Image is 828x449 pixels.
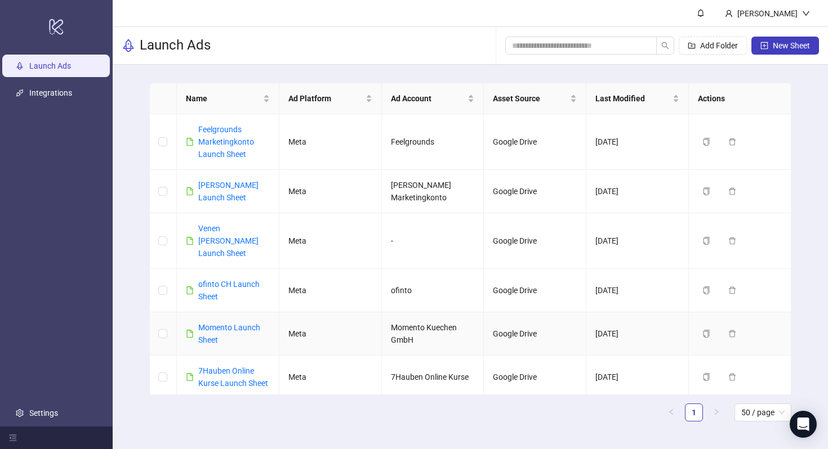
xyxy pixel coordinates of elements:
td: ofinto [382,269,484,312]
td: Meta [279,312,382,356]
a: 7Hauben Online Kurse Launch Sheet [198,366,268,388]
span: Ad Platform [288,92,363,105]
a: Momento Launch Sheet [198,323,260,344]
a: Settings [29,408,58,417]
th: Ad Platform [279,83,382,114]
span: copy [702,138,710,146]
td: [DATE] [586,269,689,312]
td: [DATE] [586,114,689,170]
td: [DATE] [586,356,689,399]
span: Add Folder [700,41,738,50]
th: Ad Account [382,83,484,114]
div: Open Intercom Messenger [790,411,817,438]
span: copy [702,237,710,245]
span: Name [186,92,261,105]
button: Add Folder [679,37,747,55]
span: rocket [122,39,135,52]
span: delete [728,373,736,381]
span: delete [728,330,736,338]
span: New Sheet [773,41,810,50]
button: right [707,403,725,421]
span: 50 / page [741,404,785,421]
td: Meta [279,213,382,269]
td: Meta [279,170,382,213]
td: Google Drive [484,170,586,213]
span: copy [702,286,710,294]
span: Ad Account [391,92,466,105]
h3: Launch Ads [140,37,211,55]
span: delete [728,237,736,245]
li: 1 [685,403,703,421]
li: Previous Page [662,403,680,421]
span: down [802,10,810,17]
th: Actions [689,83,791,114]
li: Next Page [707,403,725,421]
td: Google Drive [484,213,586,269]
span: copy [702,187,710,195]
a: ofinto CH Launch Sheet [198,280,260,301]
td: 7Hauben Online Kurse [382,356,484,399]
th: Last Modified [586,83,689,114]
span: file [186,237,194,245]
button: New Sheet [751,37,819,55]
a: Launch Ads [29,61,71,70]
td: [PERSON_NAME] Marketingkonto [382,170,484,213]
span: menu-fold [9,434,17,442]
td: [DATE] [586,312,689,356]
td: Meta [279,356,382,399]
span: left [668,408,675,415]
span: file [186,187,194,195]
td: Feelgrounds [382,114,484,170]
a: 1 [685,404,702,421]
button: left [662,403,680,421]
span: copy [702,373,710,381]
td: Google Drive [484,114,586,170]
span: search [661,42,669,50]
span: user [725,10,733,17]
a: Feelgrounds Marketingkonto Launch Sheet [198,125,254,159]
a: Integrations [29,88,72,97]
span: right [713,408,720,415]
th: Name [177,83,279,114]
td: [DATE] [586,170,689,213]
span: delete [728,138,736,146]
span: Asset Source [493,92,568,105]
span: file [186,286,194,294]
span: file [186,373,194,381]
span: delete [728,286,736,294]
span: folder-add [688,42,696,50]
span: file [186,138,194,146]
td: - [382,213,484,269]
span: copy [702,330,710,338]
span: delete [728,187,736,195]
td: Google Drive [484,356,586,399]
span: bell [697,9,705,17]
div: Page Size [734,403,791,421]
td: Momento Kuechen GmbH [382,312,484,356]
a: [PERSON_NAME] Launch Sheet [198,181,259,202]
span: file [186,330,194,338]
td: Meta [279,269,382,312]
span: plus-square [760,42,768,50]
th: Asset Source [484,83,586,114]
td: Google Drive [484,312,586,356]
span: Last Modified [595,92,670,105]
td: Meta [279,114,382,170]
td: [DATE] [586,213,689,269]
a: Venen [PERSON_NAME] Launch Sheet [198,224,259,258]
div: [PERSON_NAME] [733,7,802,20]
td: Google Drive [484,269,586,312]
